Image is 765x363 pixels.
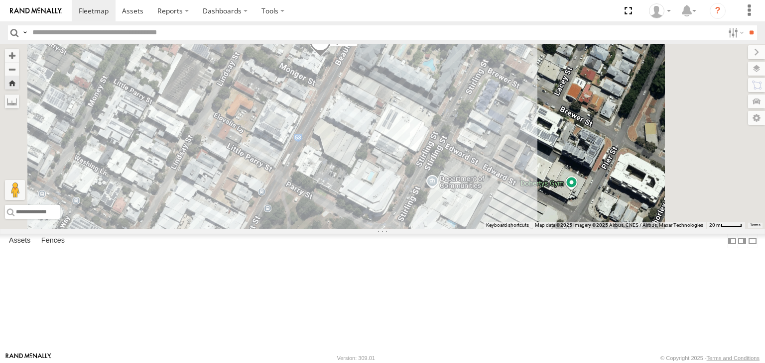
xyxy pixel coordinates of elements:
[5,353,51,363] a: Visit our Website
[706,222,745,229] button: Map scale: 20 m per 39 pixels
[5,94,19,108] label: Measure
[710,3,726,19] i: ?
[707,355,760,361] a: Terms and Conditions
[36,234,70,248] label: Fences
[750,223,761,227] a: Terms (opens in new tab)
[5,49,19,62] button: Zoom in
[748,234,758,248] label: Hide Summary Table
[337,355,375,361] div: Version: 309.01
[748,111,765,125] label: Map Settings
[10,7,62,14] img: rand-logo.svg
[737,234,747,248] label: Dock Summary Table to the Right
[4,234,35,248] label: Assets
[535,222,703,228] span: Map data ©2025 Imagery ©2025 Airbus, CNES / Airbus, Maxar Technologies
[5,76,19,90] button: Zoom Home
[486,222,529,229] button: Keyboard shortcuts
[5,180,25,200] button: Drag Pegman onto the map to open Street View
[724,25,746,40] label: Search Filter Options
[21,25,29,40] label: Search Query
[709,222,721,228] span: 20 m
[660,355,760,361] div: © Copyright 2025 -
[5,62,19,76] button: Zoom out
[645,3,674,18] div: Grainge Ryall
[727,234,737,248] label: Dock Summary Table to the Left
